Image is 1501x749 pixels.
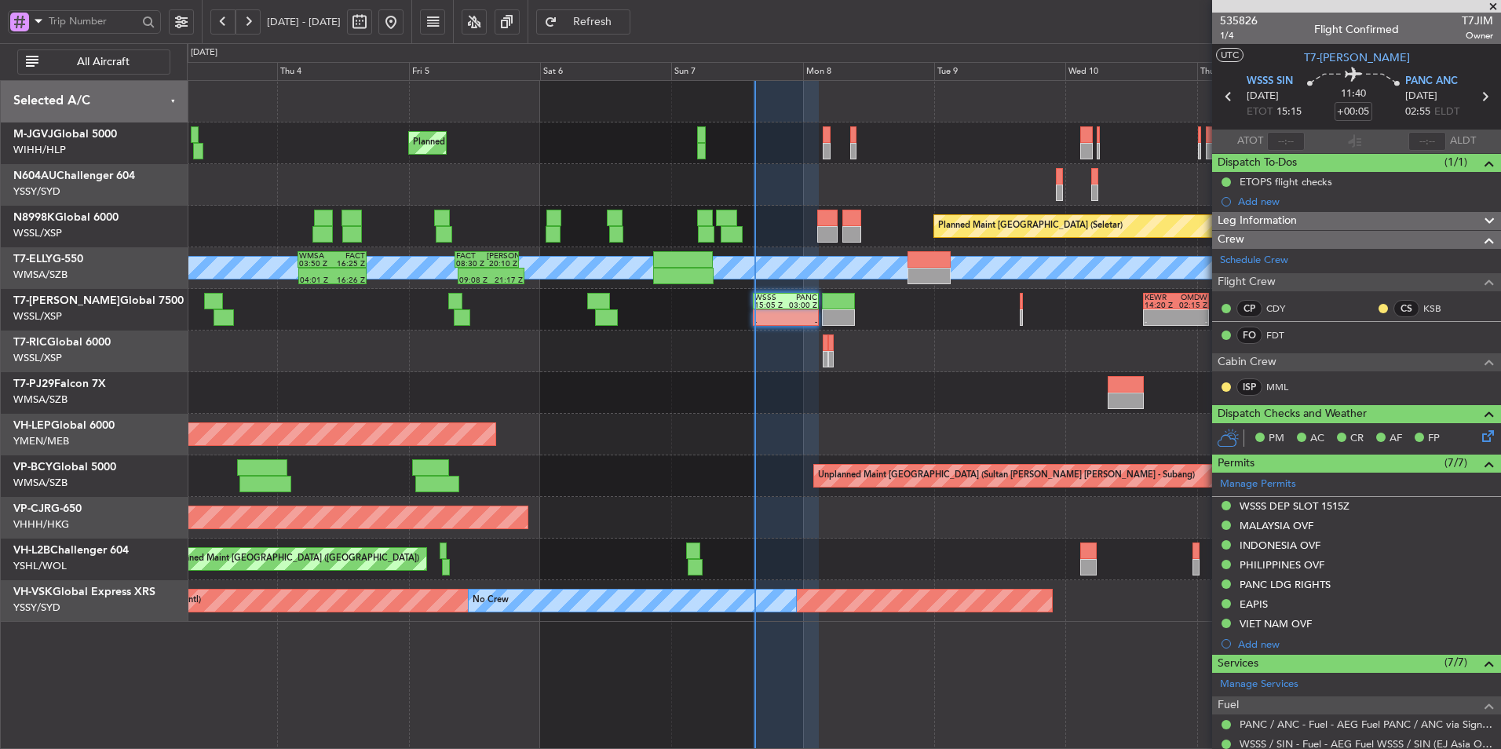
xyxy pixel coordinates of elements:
[1240,175,1332,188] div: ETOPS flight checks
[299,252,332,260] div: WMSA
[456,260,487,268] div: 08:30 Z
[1176,301,1207,309] div: 02:15 Z
[934,62,1065,81] div: Tue 9
[13,586,155,597] a: VH-VSKGlobal Express XRS
[1247,74,1293,90] span: WSSS SIN
[13,129,117,140] a: M-JGVJGlobal 5000
[1218,154,1297,172] span: Dispatch To-Dos
[786,294,817,301] div: PANC
[13,476,68,490] a: WMSA/SZB
[1266,380,1302,394] a: MML
[13,586,53,597] span: VH-VSK
[13,545,50,556] span: VH-L2B
[1350,431,1364,447] span: CR
[1238,195,1493,208] div: Add new
[332,252,365,260] div: FACT
[473,589,509,612] div: No Crew
[13,226,62,240] a: WSSL/XSP
[1236,327,1262,344] div: FO
[13,559,67,573] a: YSHL/WOL
[300,276,333,284] div: 04:01 Z
[1390,431,1402,447] span: AF
[456,252,487,260] div: FACT
[13,517,69,532] a: VHHH/HKG
[332,260,365,268] div: 16:25 Z
[1176,318,1207,326] div: -
[13,545,129,556] a: VH-L2BChallenger 604
[13,337,111,348] a: T7-RICGlobal 6000
[1218,405,1367,423] span: Dispatch Checks and Weather
[1220,13,1258,29] span: 535826
[1220,29,1258,42] span: 1/4
[1444,455,1467,471] span: (7/7)
[191,46,217,60] div: [DATE]
[1266,301,1302,316] a: CDY
[13,462,116,473] a: VP-BCYGlobal 5000
[1428,431,1440,447] span: FP
[13,378,106,389] a: T7-PJ29Falcon 7X
[938,214,1123,238] div: Planned Maint [GEOGRAPHIC_DATA] (Seletar)
[1314,21,1399,38] div: Flight Confirmed
[409,62,540,81] div: Fri 5
[1218,353,1276,371] span: Cabin Crew
[1247,104,1273,120] span: ETOT
[491,276,524,284] div: 21:17 Z
[13,601,60,615] a: YSSY/SYD
[1444,154,1467,170] span: (1/1)
[13,351,62,365] a: WSSL/XSP
[1405,89,1437,104] span: [DATE]
[754,294,786,301] div: WSSS
[146,62,277,81] div: Wed 3
[536,9,630,35] button: Refresh
[1220,253,1288,269] a: Schedule Crew
[1218,273,1276,291] span: Flight Crew
[1423,301,1459,316] a: KSB
[13,295,120,306] span: T7-[PERSON_NAME]
[1266,328,1302,342] a: FDT
[1176,294,1207,301] div: OMDW
[1310,431,1324,447] span: AC
[13,462,53,473] span: VP-BCY
[1304,49,1410,66] span: T7-[PERSON_NAME]
[1462,29,1493,42] span: Owner
[1218,455,1254,473] span: Permits
[1444,654,1467,670] span: (7/7)
[1218,655,1258,673] span: Services
[561,16,625,27] span: Refresh
[13,212,55,223] span: N8998K
[49,9,137,33] input: Trip Number
[13,185,60,199] a: YSSY/SYD
[1240,578,1331,591] div: PANC LDG RIGHTS
[1236,378,1262,396] div: ISP
[1240,617,1312,630] div: VIET NAM OVF
[818,464,1195,488] div: Unplanned Maint [GEOGRAPHIC_DATA] (Sultan [PERSON_NAME] [PERSON_NAME] - Subang)
[13,170,135,181] a: N604AUChallenger 604
[1237,133,1263,149] span: ATOT
[1240,597,1268,611] div: EAPIS
[13,434,69,448] a: YMEN/MEB
[13,337,47,348] span: T7-RIC
[42,57,165,68] span: All Aircraft
[487,252,517,260] div: [PERSON_NAME]
[1145,301,1176,309] div: 14:20 Z
[267,15,341,29] span: [DATE] - [DATE]
[1218,696,1239,714] span: Fuel
[1220,477,1296,492] a: Manage Permits
[1145,294,1176,301] div: KEWR
[786,301,817,309] div: 03:00 Z
[333,276,366,284] div: 16:26 Z
[13,420,51,431] span: VH-LEP
[1393,300,1419,317] div: CS
[1238,638,1493,651] div: Add new
[1240,499,1349,513] div: WSSS DEP SLOT 1515Z
[1247,89,1279,104] span: [DATE]
[1218,212,1297,230] span: Leg Information
[1145,318,1176,326] div: -
[1216,48,1244,62] button: UTC
[13,268,68,282] a: WMSA/SZB
[13,309,62,323] a: WSSL/XSP
[277,62,408,81] div: Thu 4
[1450,133,1476,149] span: ALDT
[13,503,51,514] span: VP-CJR
[803,62,934,81] div: Mon 8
